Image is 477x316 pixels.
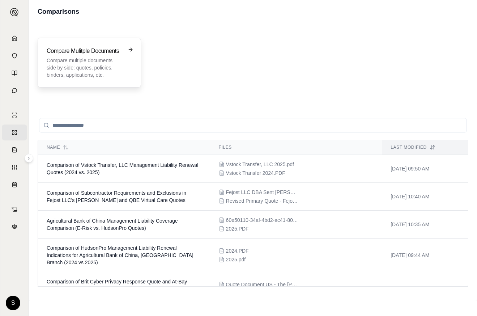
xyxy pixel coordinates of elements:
span: 2024.PDF [226,247,249,254]
span: Agricultural Bank of China Management Liability Coverage Comparison (E-Risk vs. HudsonPro Quotes) [47,218,178,231]
span: Comparison of Brit Cyber Privacy Response Quote and At-Bay Cyber Insurance Quote for The Levine O... [47,279,191,299]
a: Claim Coverage [2,142,27,158]
td: [DATE] 10:40 AM [382,183,468,211]
button: Expand sidebar [25,154,33,163]
div: Name [47,144,201,150]
a: Single Policy [2,107,27,123]
a: Coverage Table [2,177,27,193]
div: Last modified [391,144,459,150]
span: Revised Primary Quote - Fejost.PDF [226,197,298,205]
td: [DATE] 10:35 AM [382,211,468,239]
span: Comparison of Subcontractor Requirements and Exclusions in Fejost LLC's Beazley and QBE Virtual C... [47,190,186,203]
a: Chat [2,83,27,98]
span: Fejost LLC DBA Sent Beazley Virtual Care Mod Quot.PDF [226,189,298,196]
a: Custom Report [2,159,27,175]
div: S [6,296,20,310]
span: Vstock Transfer 2024.PDF [226,169,285,177]
span: 60e50110-34af-4bd2-ac41-8059beea1c3e.pdf [226,216,298,224]
h1: Comparisons [38,7,79,17]
button: Expand sidebar [7,5,22,20]
td: [DATE] 09:44 AM [382,239,468,272]
span: 2025.pdf [226,256,246,263]
img: Expand sidebar [10,8,19,17]
th: Files [210,140,382,155]
p: Compare multiple documents side by side: quotes, policies, binders, applications, etc. [47,57,122,79]
a: Legal Search Engine [2,219,27,235]
span: Quote Document US - The Levine Organisation.pdf [226,281,298,288]
a: Documents Vault [2,48,27,64]
a: Prompt Library [2,65,27,81]
a: Home [2,30,27,46]
h3: Compare Mulitple Documents [47,47,122,55]
a: Policy Comparisons [2,125,27,140]
span: Comparison of Vstock Transfer, LLC Management Liability Renewal Quotes (2024 vs. 2025) [47,162,198,175]
span: Vstock Transfer, LLC 2025.pdf [226,161,294,168]
span: Comparison of HudsonPro Management Liability Renewal Indications for Agricultural Bank of China, ... [47,245,193,265]
a: Contract Analysis [2,201,27,217]
span: 2025.PDF [226,225,249,232]
td: [DATE] 09:50 AM [382,155,468,183]
td: [DATE] 10:32 AM [382,272,468,306]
